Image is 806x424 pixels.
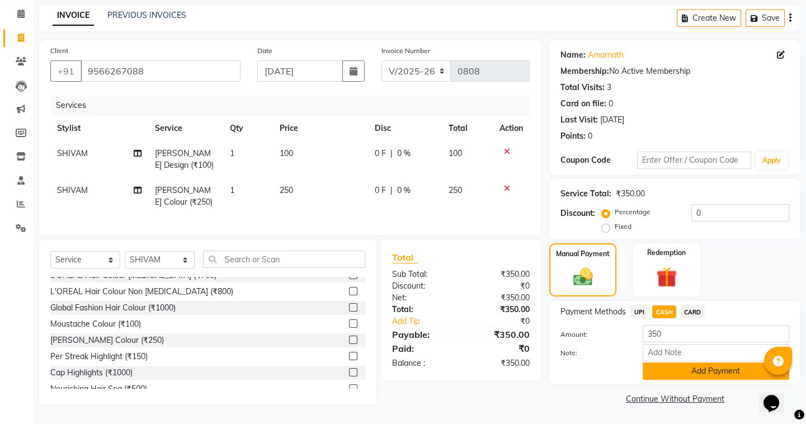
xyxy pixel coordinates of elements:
label: Redemption [647,248,686,258]
div: L'OREAL Hair Colour Non [MEDICAL_DATA] (₹800) [50,286,233,298]
span: CARD [681,305,705,318]
th: Action [493,116,530,141]
input: Add Note [643,344,789,361]
div: [DATE] [600,114,624,126]
span: UPI [630,305,648,318]
button: Add Payment [643,362,789,380]
div: 0 [609,98,613,110]
label: Fixed [615,222,631,232]
span: 250 [449,185,462,195]
span: | [390,185,393,196]
div: Total Visits: [560,82,605,93]
div: Card on file: [560,98,606,110]
span: 0 F [375,148,386,159]
span: 0 F [375,185,386,196]
span: 0 % [397,148,411,159]
div: ₹350.00 [461,304,538,315]
span: Payment Methods [560,306,626,318]
div: Total: [384,304,461,315]
button: Save [746,10,785,27]
span: SHIVAM [57,185,88,195]
div: ₹350.00 [461,328,538,341]
th: Qty [223,116,273,141]
div: [PERSON_NAME] Colour (₹250) [50,335,164,346]
span: 100 [280,148,293,158]
div: ₹350.00 [461,268,538,280]
label: Note: [552,348,634,358]
div: 0 [588,130,592,142]
div: Payable: [384,328,461,341]
input: Amount [643,325,789,342]
button: Apply [756,152,788,169]
img: _cash.svg [567,266,599,288]
input: Enter Offer / Coupon Code [637,152,751,169]
div: ₹0 [461,342,538,355]
th: Disc [368,116,442,141]
div: Last Visit: [560,114,598,126]
input: Search or Scan [203,251,365,268]
span: Total [392,252,418,263]
div: ₹0 [461,280,538,292]
span: [PERSON_NAME] Design (₹100) [155,148,214,170]
div: ₹0 [474,315,538,327]
th: Price [273,116,368,141]
a: Continue Without Payment [552,393,798,405]
div: Points: [560,130,586,142]
label: Manual Payment [556,249,610,259]
span: 250 [280,185,293,195]
div: Moustache Colour (₹100) [50,318,141,330]
button: +91 [50,60,82,82]
button: Create New [677,10,741,27]
span: | [390,148,393,159]
img: _gift.svg [650,265,684,290]
div: Sub Total: [384,268,461,280]
span: [PERSON_NAME] Colour (₹250) [155,185,213,207]
div: Paid: [384,342,461,355]
a: PREVIOUS INVOICES [107,10,186,20]
th: Service [148,116,223,141]
div: ₹350.00 [461,292,538,304]
span: SHIVAM [57,148,88,158]
div: Balance : [384,357,461,369]
div: Services [51,95,538,116]
div: Membership: [560,65,609,77]
label: Percentage [615,207,651,217]
span: 100 [449,148,462,158]
div: Cap Highlights (₹1000) [50,367,133,379]
label: Invoice Number [381,46,430,56]
span: 1 [230,148,234,158]
th: Stylist [50,116,148,141]
a: Amarnath [588,49,624,61]
label: Client [50,46,68,56]
th: Total [442,116,493,141]
div: Name: [560,49,586,61]
div: Nourishing Hair Spa (₹500) [50,383,147,395]
div: ₹350.00 [616,188,645,200]
div: 3 [607,82,611,93]
div: ₹350.00 [461,357,538,369]
div: Global Fashion Hair Colour (₹1000) [50,302,176,314]
label: Date [257,46,272,56]
span: CASH [652,305,676,318]
a: Add Tip [384,315,474,327]
label: Amount: [552,329,634,340]
div: Service Total: [560,188,611,200]
a: INVOICE [53,6,94,26]
div: No Active Membership [560,65,789,77]
div: Per Streak Highlight (₹150) [50,351,148,362]
iframe: chat widget [759,379,795,413]
span: 0 % [397,185,411,196]
span: 1 [230,185,234,195]
div: Coupon Code [560,154,637,166]
input: Search by Name/Mobile/Email/Code [81,60,241,82]
div: Discount: [560,208,595,219]
div: Net: [384,292,461,304]
div: Discount: [384,280,461,292]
